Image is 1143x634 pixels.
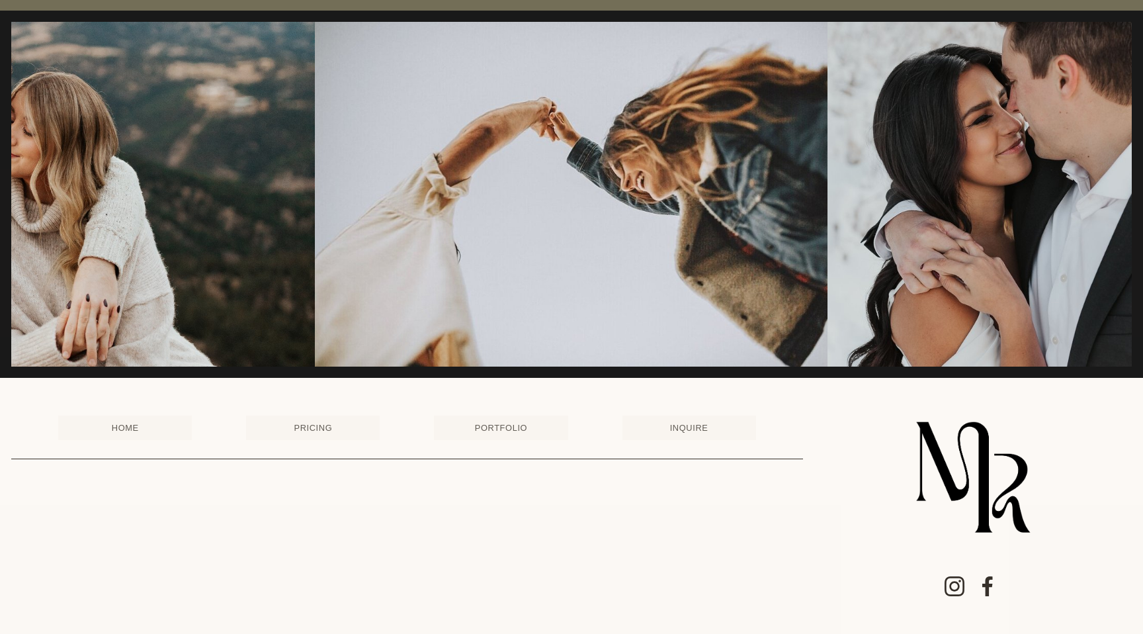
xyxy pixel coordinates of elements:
[246,416,380,439] a: PRICING
[58,416,192,439] a: HOME
[944,576,965,597] a: Instagram
[622,416,756,439] a: INQUIRE
[434,416,568,439] a: PORTFOLIO
[977,576,998,597] a: Facebook
[315,22,827,367] img: Colorado+Engagement+Photography.jpg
